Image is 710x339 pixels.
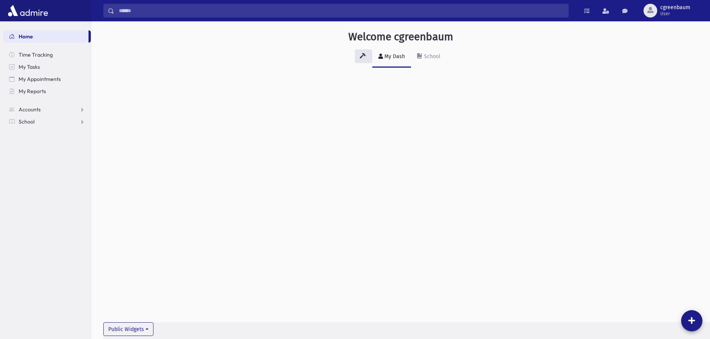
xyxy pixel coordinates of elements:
a: School [411,46,446,68]
span: User [660,11,690,17]
img: AdmirePro [6,3,50,18]
span: Accounts [19,106,41,113]
span: Home [19,33,33,40]
span: My Tasks [19,63,40,70]
a: Home [3,30,89,43]
a: My Tasks [3,61,91,73]
input: Search [114,4,568,17]
div: My Dash [383,53,405,60]
div: School [422,53,440,60]
a: School [3,116,91,128]
a: Time Tracking [3,49,91,61]
span: School [19,118,35,125]
span: My Appointments [19,76,61,82]
a: Accounts [3,103,91,116]
a: My Dash [372,46,411,68]
span: Time Tracking [19,51,53,58]
a: My Reports [3,85,91,97]
span: My Reports [19,88,46,95]
h3: Welcome cgreenbaum [348,30,453,43]
a: My Appointments [3,73,91,85]
span: cgreenbaum [660,5,690,11]
button: Public Widgets [103,322,153,336]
